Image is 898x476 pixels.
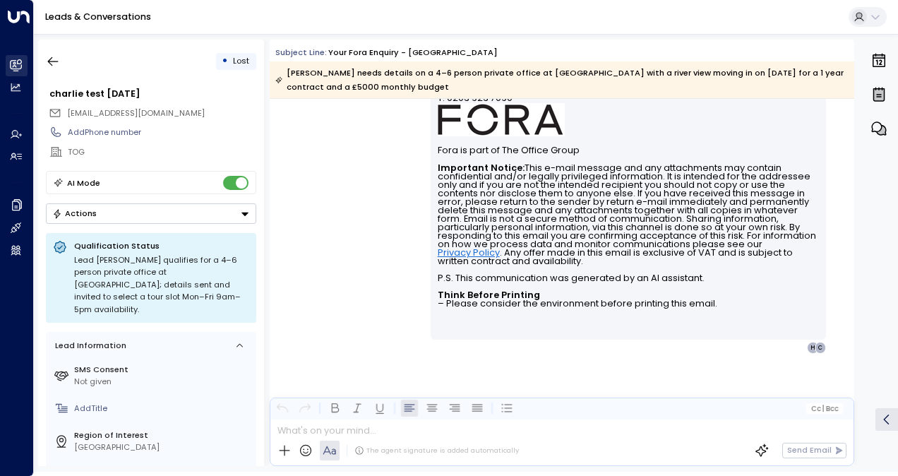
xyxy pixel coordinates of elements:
div: Signature [438,54,820,308]
a: Privacy Policy [438,249,500,257]
strong: Think Before Printing [438,289,540,301]
label: SMS Consent [74,364,251,376]
div: Lead Information [51,340,126,352]
div: The agent signature is added automatically [354,446,519,456]
div: Actions [52,208,97,218]
img: AIorK4ysLkpAD1VLoJghiceWoVRmgk1XU2vrdoLkeDLGAFfv_vh6vnfJOA1ilUWLDOVq3gZTs86hLsHm3vG- [438,103,565,136]
div: AI Mode [67,176,100,190]
div: • [222,51,228,71]
div: H [807,342,818,353]
button: Actions [46,203,256,224]
span: Cc Bcc [811,405,839,412]
div: [GEOGRAPHIC_DATA] [74,441,251,453]
div: Your Fora Enquiry - [GEOGRAPHIC_DATA] [328,47,498,59]
div: charlie test [DATE] [49,87,256,100]
div: AddTitle [74,403,251,415]
a: Leads & Conversations [45,11,151,23]
div: [PERSON_NAME] needs details on a 4–6 person private office at [GEOGRAPHIC_DATA] with a river view... [275,66,847,94]
button: Cc|Bcc [806,403,843,414]
span: | [822,405,825,412]
strong: Important Notice: [438,162,525,174]
div: Lead [PERSON_NAME] qualifies for a 4–6 person private office at [GEOGRAPHIC_DATA]; details sent a... [74,254,249,316]
div: Not given [74,376,251,388]
p: Qualification Status [74,240,249,251]
button: Undo [274,400,291,417]
div: AddPhone number [68,126,256,138]
label: Region of Interest [74,429,251,441]
font: This e-mail message and any attachments may contain confidential and/or legally privileged inform... [438,162,818,309]
div: Button group with a nested menu [46,203,256,224]
button: Redo [297,400,313,417]
span: charlie.home+testmonday@gmail.com [67,107,205,119]
div: TOG [68,146,256,158]
span: Subject Line: [275,47,327,58]
div: C [815,342,826,353]
span: Lost [233,55,249,66]
font: Fora is part of The Office Group [438,144,580,156]
span: [EMAIL_ADDRESS][DOMAIN_NAME] [67,107,205,119]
